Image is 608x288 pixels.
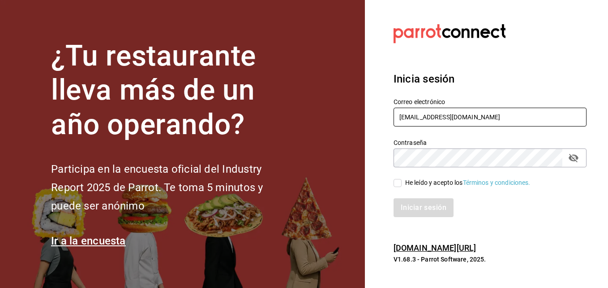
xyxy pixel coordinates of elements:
p: V1.68.3 - Parrot Software, 2025. [394,255,587,264]
h1: ¿Tu restaurante lleva más de un año operando? [51,39,293,142]
a: Términos y condiciones. [463,179,531,186]
div: He leído y acepto los [405,178,531,188]
input: Ingresa tu correo electrónico [394,108,587,127]
h2: Participa en la encuesta oficial del Industry Report 2025 de Parrot. Te toma 5 minutos y puede se... [51,160,293,215]
a: Ir a la encuesta [51,235,126,247]
h3: Inicia sesión [394,71,587,87]
button: passwordField [566,150,581,166]
label: Contraseña [394,139,587,145]
a: [DOMAIN_NAME][URL] [394,243,476,253]
label: Correo electrónico [394,98,587,105]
